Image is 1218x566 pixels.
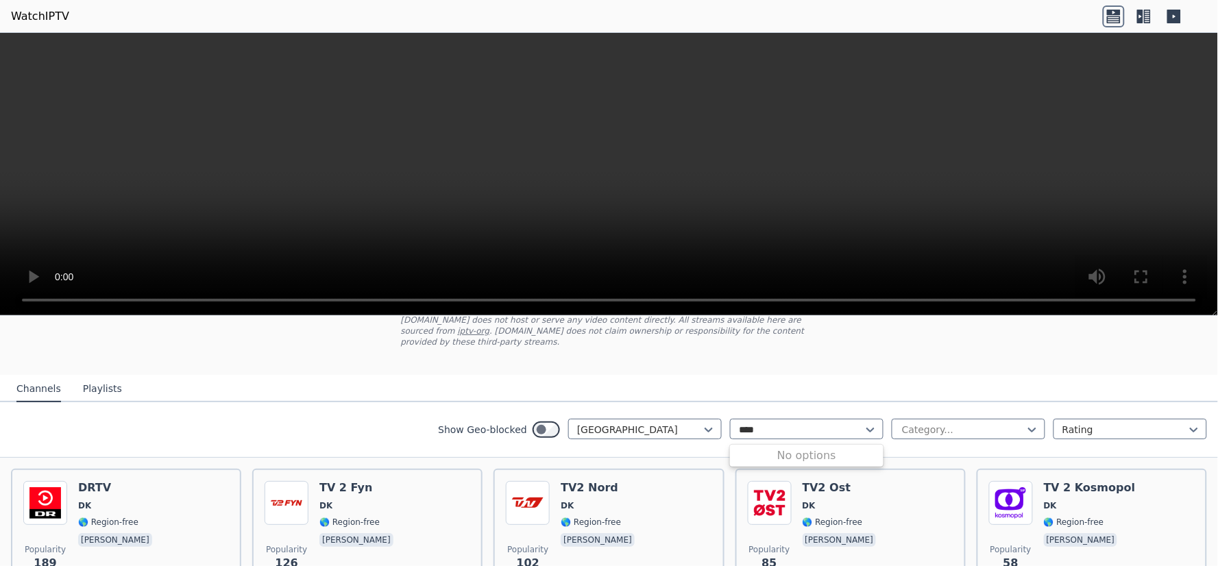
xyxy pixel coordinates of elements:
[561,517,621,528] span: 🌎 Region-free
[23,481,67,525] img: DRTV
[1044,481,1136,495] h6: TV 2 Kosmopol
[561,481,637,495] h6: TV2 Nord
[1044,533,1118,547] p: [PERSON_NAME]
[803,517,863,528] span: 🌎 Region-free
[265,481,308,525] img: TV 2 Fyn
[803,533,877,547] p: [PERSON_NAME]
[561,533,635,547] p: [PERSON_NAME]
[83,376,122,402] button: Playlists
[803,481,879,495] h6: TV2 Ost
[78,517,138,528] span: 🌎 Region-free
[1044,500,1057,511] span: DK
[458,326,490,336] a: iptv-org
[507,544,548,555] span: Popularity
[803,500,816,511] span: DK
[78,481,155,495] h6: DRTV
[319,500,332,511] span: DK
[730,447,884,464] div: No options
[401,315,818,347] p: [DOMAIN_NAME] does not host or serve any video content directly. All streams available here are s...
[749,544,790,555] span: Popularity
[506,481,550,525] img: TV2 Nord
[319,517,380,528] span: 🌎 Region-free
[78,533,152,547] p: [PERSON_NAME]
[78,500,91,511] span: DK
[1044,517,1104,528] span: 🌎 Region-free
[266,544,307,555] span: Popularity
[11,8,69,25] a: WatchIPTV
[16,376,61,402] button: Channels
[25,544,66,555] span: Popularity
[748,481,792,525] img: TV2 Ost
[319,481,396,495] h6: TV 2 Fyn
[989,481,1033,525] img: TV 2 Kosmopol
[438,423,527,436] label: Show Geo-blocked
[990,544,1032,555] span: Popularity
[319,533,393,547] p: [PERSON_NAME]
[561,500,574,511] span: DK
